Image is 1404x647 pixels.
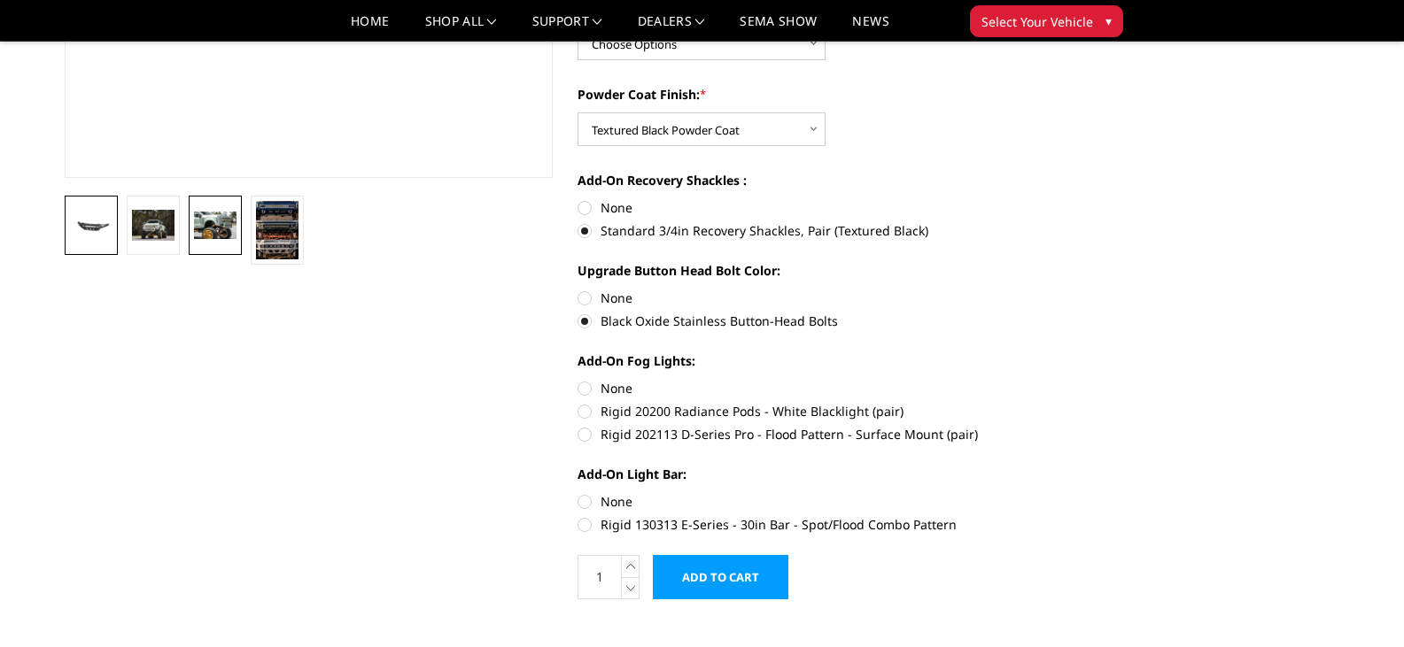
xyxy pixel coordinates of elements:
label: None [578,198,1067,217]
a: SEMA Show [740,15,817,41]
a: Home [351,15,389,41]
label: Add-On Fog Lights: [578,351,1067,370]
label: None [578,289,1067,307]
span: ▾ [1105,12,1112,30]
span: Select Your Vehicle [981,12,1093,31]
label: Standard 3/4in Recovery Shackles, Pair (Textured Black) [578,221,1067,240]
a: shop all [425,15,497,41]
img: Multiple lighting options [256,201,299,259]
img: 2023-2025 Ford F450-550 - Freedom Series - Base Front Bumper (non-winch) [70,216,112,236]
img: 2023-2025 Ford F450-550 - Freedom Series - Base Front Bumper (non-winch) [132,210,175,241]
a: News [852,15,888,41]
button: Select Your Vehicle [970,5,1123,37]
label: None [578,492,1067,511]
label: Rigid 20200 Radiance Pods - White Blacklight (pair) [578,402,1067,420]
iframe: Chat Widget [1315,562,1404,647]
input: Add to Cart [653,555,788,599]
label: Black Oxide Stainless Button-Head Bolts [578,312,1067,330]
label: Add-On Recovery Shackles : [578,171,1067,189]
img: 2023-2025 Ford F450-550 - Freedom Series - Base Front Bumper (non-winch) [194,212,237,240]
label: Rigid 130313 E-Series - 30in Bar - Spot/Flood Combo Pattern [578,515,1067,534]
a: Support [532,15,602,41]
label: Upgrade Button Head Bolt Color: [578,261,1067,280]
a: Dealers [638,15,705,41]
label: Add-On Light Bar: [578,465,1067,483]
label: Powder Coat Finish: [578,85,1067,104]
label: Rigid 202113 D-Series Pro - Flood Pattern - Surface Mount (pair) [578,425,1067,443]
label: None [578,379,1067,397]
